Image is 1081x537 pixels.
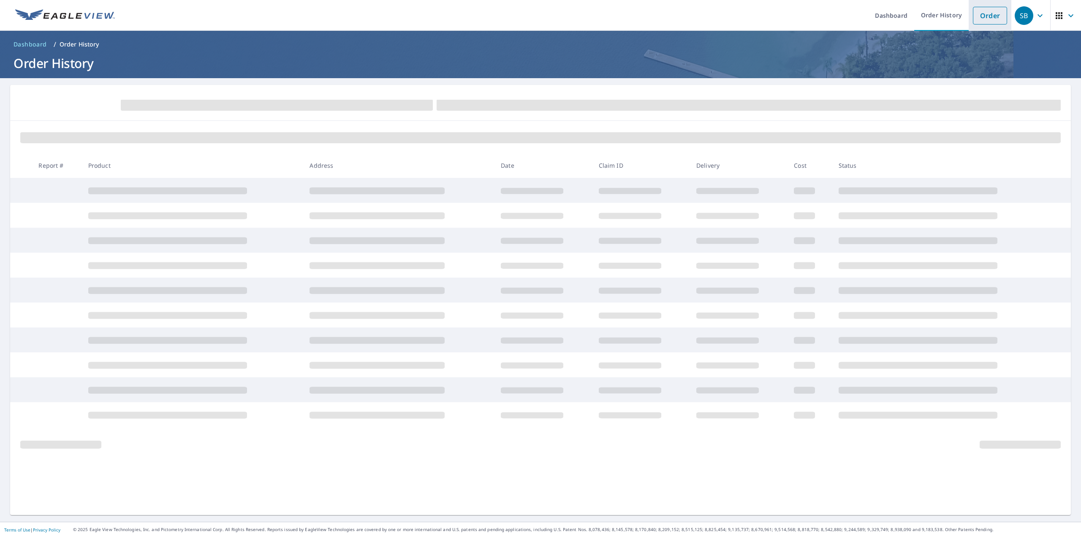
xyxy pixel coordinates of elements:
[494,153,592,178] th: Date
[81,153,303,178] th: Product
[54,39,56,49] li: /
[690,153,787,178] th: Delivery
[832,153,1054,178] th: Status
[60,40,99,49] p: Order History
[73,526,1077,533] p: © 2025 Eagle View Technologies, Inc. and Pictometry International Corp. All Rights Reserved. Repo...
[10,38,50,51] a: Dashboard
[33,527,60,533] a: Privacy Policy
[787,153,831,178] th: Cost
[4,527,30,533] a: Terms of Use
[973,7,1007,25] a: Order
[15,9,115,22] img: EV Logo
[592,153,690,178] th: Claim ID
[4,527,60,532] p: |
[1015,6,1033,25] div: SB
[303,153,494,178] th: Address
[32,153,81,178] th: Report #
[10,55,1071,72] h1: Order History
[14,40,47,49] span: Dashboard
[10,38,1071,51] nav: breadcrumb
